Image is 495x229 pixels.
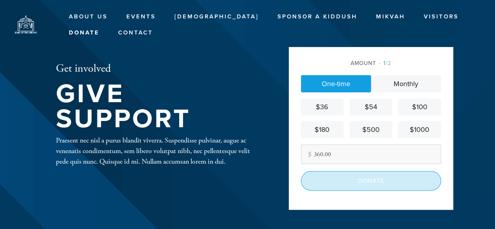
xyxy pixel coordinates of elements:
a: Visitors [418,9,464,24]
a: Events [121,9,162,24]
div: $36 [304,102,340,112]
a: Sponsor A Kiddush [272,9,363,24]
a: $36 [301,99,344,115]
div: Amount [301,59,441,67]
h1: Give Support [56,81,263,132]
input: Donate [301,171,441,191]
a: $180 [301,121,344,138]
h2: Get involved [56,62,263,76]
div: $500 [353,124,389,135]
input: Other amount [301,144,441,164]
a: [DEMOGRAPHIC_DATA] [169,9,265,24]
a: $500 [349,121,392,138]
div: $180 [304,124,340,135]
span: /2 [379,60,391,67]
span: 1 [383,60,386,67]
div: $1000 [401,124,437,135]
a: $100 [398,99,441,115]
div: Praesent nec nisl a purus blandit viverra. Suspendisse pulvinar, augue ac venenatis condimentum, ... [56,135,263,167]
a: $1000 [398,121,441,138]
img: output-onlinepngtools.png [12,10,40,38]
a: About Us [63,9,113,24]
a: Contact [112,25,159,40]
div: $54 [353,102,389,112]
a: Monthly [371,75,441,92]
div: $100 [401,102,437,112]
a: One-time [301,75,371,92]
a: Mikvah [370,9,411,24]
a: Donate [63,25,105,40]
a: $54 [349,99,392,115]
